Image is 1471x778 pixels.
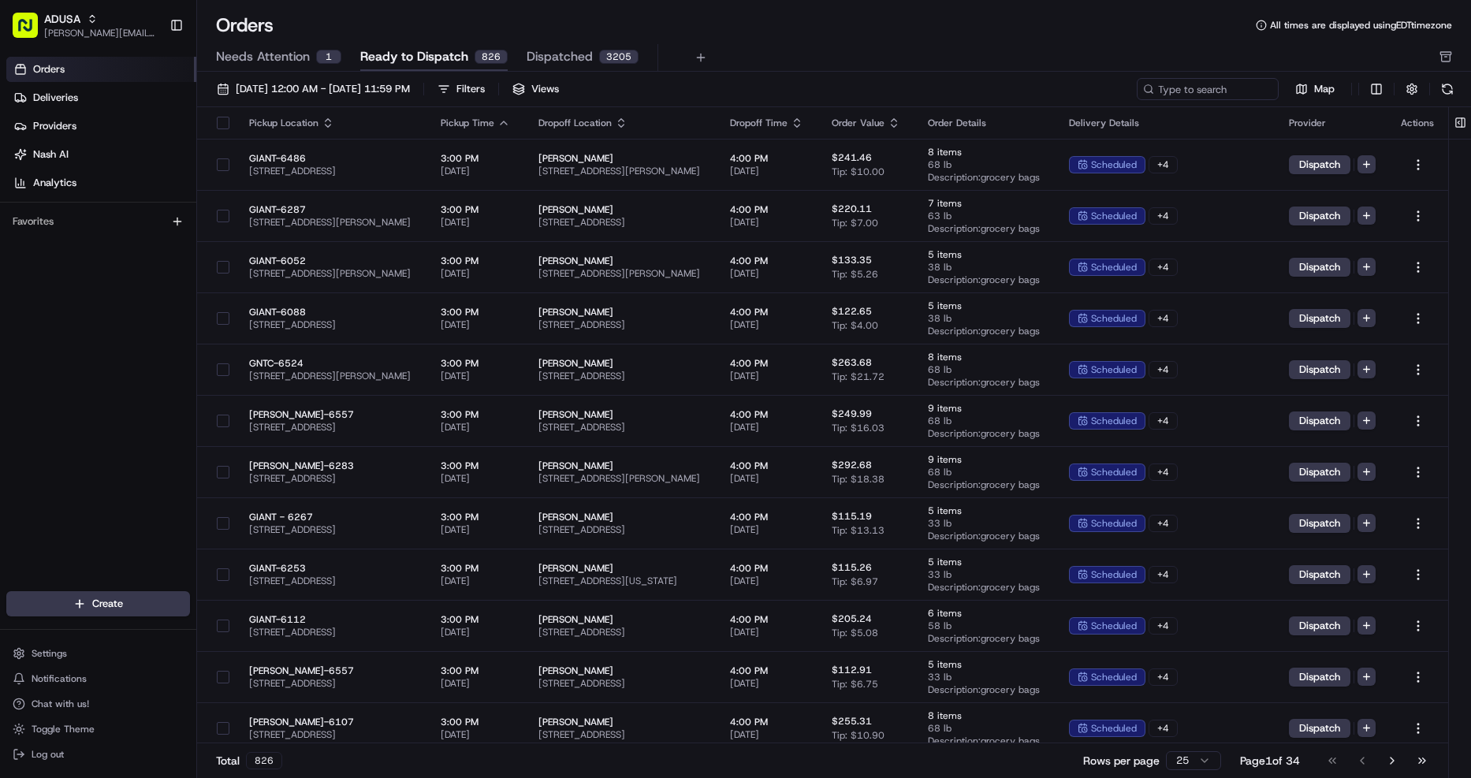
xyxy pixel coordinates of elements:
[538,318,705,331] span: [STREET_ADDRESS]
[1091,261,1137,274] span: scheduled
[527,47,593,66] span: Dispatched
[538,357,705,370] span: [PERSON_NAME]
[832,166,884,178] span: Tip: $10.00
[730,460,806,472] span: 4:00 PM
[1270,19,1452,32] span: All times are displayed using EDT timezone
[730,472,806,485] span: [DATE]
[928,568,1044,581] span: 33 lb
[538,728,705,741] span: [STREET_ADDRESS]
[441,472,512,485] span: [DATE]
[216,13,274,38] h1: Orders
[928,709,1044,722] span: 8 items
[599,50,639,64] div: 3205
[832,203,872,215] span: $220.11
[928,325,1044,337] span: Description: grocery bags
[730,370,806,382] span: [DATE]
[441,203,512,216] span: 3:00 PM
[538,117,705,129] div: Dropoff Location
[538,677,705,690] span: [STREET_ADDRESS]
[1149,310,1178,327] div: + 4
[928,274,1044,286] span: Description: grocery bags
[1149,156,1178,173] div: + 4
[1289,719,1350,738] button: Dispatch
[928,671,1044,683] span: 33 lb
[832,305,872,318] span: $122.65
[1091,722,1137,735] span: scheduled
[928,117,1044,129] div: Order Details
[249,626,415,638] span: [STREET_ADDRESS]
[236,82,410,96] span: [DATE] 12:00 AM - [DATE] 11:59 PM
[538,613,705,626] span: [PERSON_NAME]
[1240,753,1300,769] div: Page 1 of 34
[1069,117,1264,129] div: Delivery Details
[730,165,806,177] span: [DATE]
[538,306,705,318] span: [PERSON_NAME]
[1285,80,1345,99] button: Map
[1289,207,1350,225] button: Dispatch
[832,217,878,229] span: Tip: $7.00
[928,171,1044,184] span: Description: grocery bags
[441,677,512,690] span: [DATE]
[832,612,872,625] span: $205.24
[1091,312,1137,325] span: scheduled
[249,664,415,677] span: [PERSON_NAME]-6557
[928,402,1044,415] span: 9 items
[832,715,872,728] span: $255.31
[832,678,878,691] span: Tip: $6.75
[538,255,705,267] span: [PERSON_NAME]
[928,158,1044,171] span: 68 lb
[928,517,1044,530] span: 33 lb
[1149,463,1178,481] div: + 4
[730,318,806,331] span: [DATE]
[33,147,69,162] span: Nash AI
[538,421,705,434] span: [STREET_ADDRESS]
[249,216,415,229] span: [STREET_ADDRESS][PERSON_NAME]
[249,255,415,267] span: GIANT-6052
[1289,155,1350,174] button: Dispatch
[538,165,705,177] span: [STREET_ADDRESS][PERSON_NAME]
[928,453,1044,466] span: 9 items
[441,165,512,177] span: [DATE]
[32,723,95,735] span: Toggle Theme
[832,254,872,266] span: $133.35
[6,6,163,44] button: ADUSA[PERSON_NAME][EMAIL_ADDRESS][DOMAIN_NAME]
[538,575,705,587] span: [STREET_ADDRESS][US_STATE]
[441,523,512,536] span: [DATE]
[730,716,806,728] span: 4:00 PM
[505,78,566,100] button: Views
[441,728,512,741] span: [DATE]
[832,370,884,383] span: Tip: $21.72
[6,142,196,167] a: Nash AI
[1401,117,1436,129] div: Actions
[928,261,1044,274] span: 38 lb
[1091,568,1137,581] span: scheduled
[441,216,512,229] span: [DATE]
[456,82,485,96] div: Filters
[441,716,512,728] span: 3:00 PM
[832,459,872,471] span: $292.68
[44,27,157,39] button: [PERSON_NAME][EMAIL_ADDRESS][DOMAIN_NAME]
[928,632,1044,645] span: Description: grocery bags
[538,460,705,472] span: [PERSON_NAME]
[33,62,65,76] span: Orders
[832,473,884,486] span: Tip: $18.38
[249,203,415,216] span: GIANT-6287
[832,575,878,588] span: Tip: $6.97
[1149,668,1178,686] div: + 4
[832,561,872,574] span: $115.26
[538,664,705,677] span: [PERSON_NAME]
[1137,78,1279,100] input: Type to search
[216,752,282,769] div: Total
[441,626,512,638] span: [DATE]
[249,575,415,587] span: [STREET_ADDRESS]
[249,677,415,690] span: [STREET_ADDRESS]
[928,556,1044,568] span: 5 items
[1091,158,1137,171] span: scheduled
[730,523,806,536] span: [DATE]
[441,408,512,421] span: 3:00 PM
[832,729,884,742] span: Tip: $10.90
[928,735,1044,747] span: Description: grocery bags
[249,511,415,523] span: GIANT - 6267
[730,152,806,165] span: 4:00 PM
[1289,309,1350,328] button: Dispatch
